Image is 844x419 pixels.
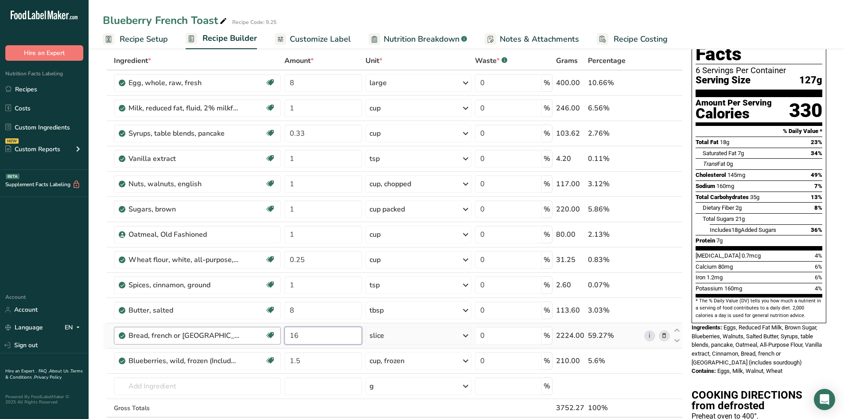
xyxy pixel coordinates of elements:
span: 0.7mcg [742,252,761,259]
span: Grams [556,55,578,66]
span: 18g [731,227,741,233]
span: Serving Size [696,75,751,86]
div: 80.00 [556,229,584,240]
div: Powered By FoodLabelMaker © 2025 All Rights Reserved [5,394,83,405]
a: Privacy Policy [34,374,62,380]
div: 117.00 [556,179,584,189]
a: Hire an Expert . [5,368,37,374]
span: Eggs, Milk, Walnut, Wheat [717,368,782,374]
div: 3752.27 [556,403,584,413]
div: 103.62 [556,128,584,139]
span: 21g [735,215,745,222]
div: Butter, salted [128,305,239,316]
span: Calcium [696,263,717,270]
span: Customize Label [290,33,351,45]
a: Recipe Builder [186,28,257,50]
div: NEW [5,138,19,144]
div: 59.27% [588,330,640,341]
div: cup [369,128,381,139]
span: Nutrition Breakdown [384,33,459,45]
span: Recipe Costing [614,33,668,45]
div: Vanilla extract [128,153,239,164]
a: Recipe Setup [103,29,168,49]
div: tsp [369,153,380,164]
span: 6% [815,274,822,281]
div: 330 [789,99,822,122]
button: Hire an Expert [5,45,83,61]
input: Add Ingredient [114,377,281,395]
div: Oatmeal, Old Fashioned [128,229,239,240]
div: Milk, reduced fat, fluid, 2% milkfat, without added vitamin A and [MEDICAL_DATA] [128,103,239,114]
span: Unit [366,55,382,66]
div: g [369,381,374,392]
span: 34% [811,150,822,157]
div: Blueberry French Toast [103,12,229,28]
span: 6% [815,263,822,270]
a: Nutrition Breakdown [369,29,467,49]
span: Percentage [588,55,626,66]
span: 145mg [727,172,745,178]
div: cup [369,255,381,265]
div: 2.76% [588,128,640,139]
section: * The % Daily Value (DV) tells you how much a nutrient in a serving of food contributes to a dail... [696,298,822,319]
a: Recipe Costing [597,29,668,49]
div: Gross Totals [114,403,281,413]
span: Dietary Fiber [703,204,734,211]
div: 3.03% [588,305,640,316]
div: 400.00 [556,78,584,88]
div: 5.86% [588,204,640,215]
span: Saturated Fat [703,150,736,157]
div: 2.60 [556,280,584,290]
div: 246.00 [556,103,584,114]
div: Blueberries, wild, frozen (Includes foods for USDA's Food Distribution Program) [128,356,239,366]
div: Wheat flour, white, all-purpose, self-rising, enriched [128,255,239,265]
span: 8% [814,204,822,211]
span: Protein [696,237,715,244]
div: Amount Per Serving [696,99,772,107]
div: cup, frozen [369,356,404,366]
span: 4% [815,285,822,292]
div: cup packed [369,204,405,215]
div: 0.07% [588,280,640,290]
div: 2224.00 [556,330,584,341]
i: Trans [703,161,717,167]
div: EN [65,322,83,333]
span: [MEDICAL_DATA] [696,252,740,259]
h2: COOKING DIRECTIONS from defrosted [692,390,826,411]
a: FAQ . [39,368,49,374]
a: Notes & Attachments [485,29,579,49]
span: 49% [811,172,822,178]
div: tsp [369,280,380,290]
div: 6.56% [588,103,640,114]
div: 3.12% [588,179,640,189]
span: Fat [703,161,725,167]
span: 0g [727,161,733,167]
span: Total Carbohydrates [696,194,749,200]
div: Custom Reports [5,145,60,154]
span: 23% [811,139,822,145]
div: 0.83% [588,255,640,265]
span: 4% [815,252,822,259]
a: About Us . [49,368,70,374]
div: slice [369,330,384,341]
span: 18g [720,139,729,145]
span: 1.2mg [707,274,723,281]
div: 5.6% [588,356,640,366]
div: 0.11% [588,153,640,164]
span: Ingredient [114,55,151,66]
a: Terms & Conditions . [5,368,83,380]
span: 7% [814,183,822,189]
span: Includes Added Sugars [710,227,776,233]
div: 2.13% [588,229,640,240]
div: cup [369,229,381,240]
a: Customize Label [275,29,351,49]
span: Recipe Builder [202,32,257,44]
span: Potassium [696,285,723,292]
section: % Daily Value * [696,126,822,137]
div: cup, chopped [369,179,411,189]
div: cup [369,103,381,114]
span: 160mg [724,285,742,292]
span: 13% [811,194,822,200]
span: 36% [811,227,822,233]
div: Spices, cinnamon, ground [128,280,239,290]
